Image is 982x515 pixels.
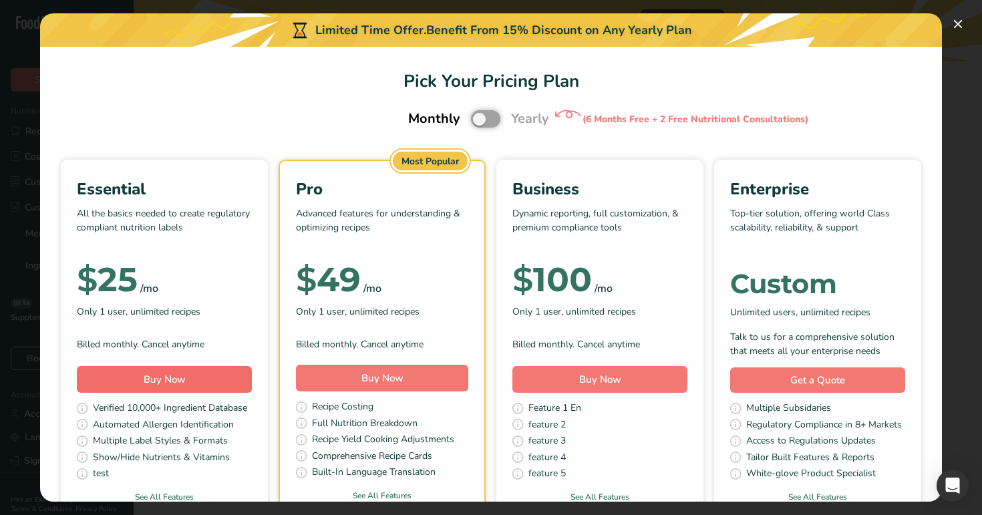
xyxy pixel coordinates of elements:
p: Dynamic reporting, full customization, & premium compliance tools [512,206,687,246]
p: All the basics needed to create regulatory compliant nutrition labels [77,206,252,246]
div: Custom [730,271,905,297]
a: See All Features [280,490,484,502]
span: $ [296,259,317,300]
span: Tailor Built Features & Reports [746,450,874,467]
div: Billed monthly. Cancel anytime [77,337,252,351]
button: Buy Now [512,366,687,393]
div: /mo [363,281,381,297]
div: Talk to us for a comprehensive solution that meets all your enterprise needs [730,330,905,358]
span: Recipe Costing [312,399,373,416]
div: Pro [296,177,468,201]
div: Billed monthly. Cancel anytime [296,337,468,351]
span: test [93,466,109,483]
span: Regulatory Compliance in 8+ Markets [746,417,902,434]
span: Buy Now [579,373,621,386]
div: Enterprise [730,177,905,201]
span: Comprehensive Recipe Cards [312,449,432,466]
span: Feature 1 En [528,401,581,417]
span: feature 2 [528,417,566,434]
span: Multiple Subsidaries [746,401,831,417]
span: Only 1 user, unlimited recipes [77,305,200,319]
p: Top-tier solution, offering world Class scalability, reliability, & support [730,206,905,246]
div: 25 [77,267,138,293]
span: Only 1 user, unlimited recipes [296,305,420,319]
a: See All Features [496,491,703,503]
span: Recipe Yield Cooking Adjustments [312,432,454,449]
span: feature 4 [528,450,566,467]
a: See All Features [61,491,268,503]
a: See All Features [714,491,921,503]
div: /mo [595,281,613,297]
div: Open Intercom Messenger [937,470,969,502]
span: Built-In Language Translation [312,465,436,482]
span: Buy Now [361,371,403,385]
span: Automated Allergen Identification [93,417,234,434]
span: Multiple Label Styles & Formats [93,434,228,450]
span: feature 3 [528,434,566,450]
span: Full Nutrition Breakdown [312,416,418,433]
span: Unlimited users, unlimited recipes [730,305,870,319]
a: Get a Quote [730,367,905,393]
div: Billed monthly. Cancel anytime [512,337,687,351]
span: Access to Regulations Updates [746,434,876,450]
span: White-glove Product Specialist [746,466,876,483]
div: Most Popular [393,152,468,170]
span: Verified 10,000+ Ingredient Database [93,401,247,417]
span: Yearly [511,109,549,129]
p: Advanced features for understanding & optimizing recipes [296,206,468,246]
span: Only 1 user, unlimited recipes [512,305,636,319]
div: 49 [296,267,361,293]
span: Show/Hide Nutrients & Vitamins [93,450,230,467]
div: (6 Months Free + 2 Free Nutritional Consultations) [583,112,808,126]
span: $ [77,259,98,300]
div: Essential [77,177,252,201]
div: Benefit From 15% Discount on Any Yearly Plan [426,21,692,39]
button: Buy Now [77,366,252,393]
h1: Pick Your Pricing Plan [56,68,926,94]
div: Business [512,177,687,201]
div: 100 [512,267,592,293]
span: Monthly [408,109,460,129]
span: Buy Now [144,373,186,386]
button: Buy Now [296,365,468,391]
span: $ [512,259,533,300]
div: Limited Time Offer. [40,13,942,47]
span: feature 5 [528,466,566,483]
span: Get a Quote [790,373,845,388]
div: /mo [140,281,158,297]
